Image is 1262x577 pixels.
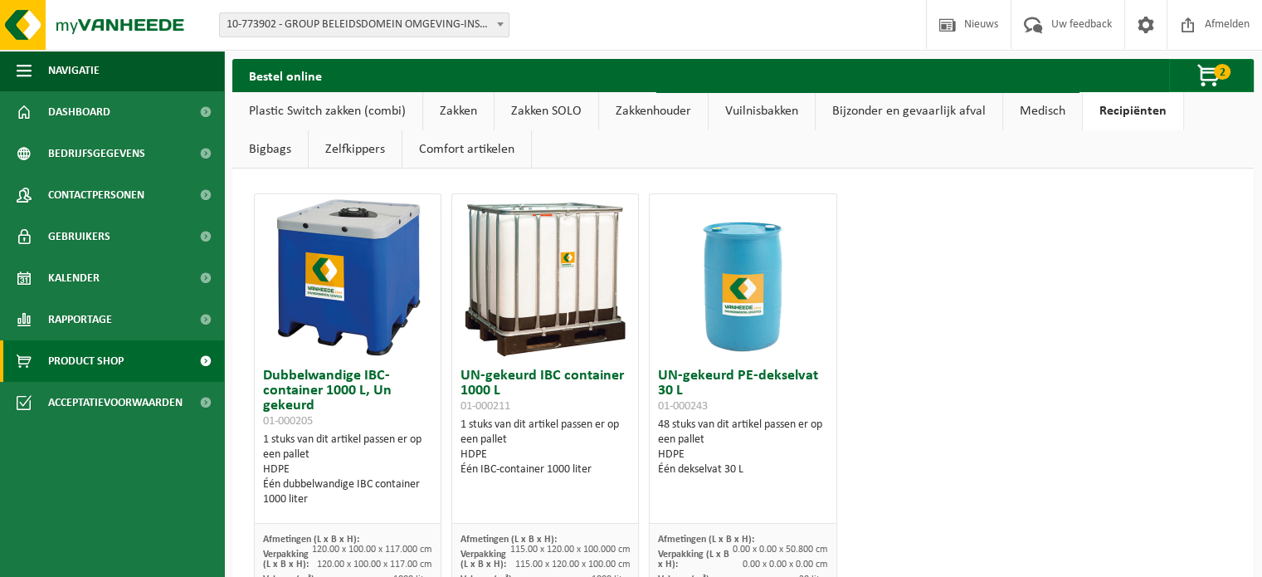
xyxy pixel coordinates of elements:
[317,560,432,570] span: 120.00 x 100.00 x 117.00 cm
[423,92,494,130] a: Zakken
[460,418,630,477] div: 1 stuks van dit artikel passen er op een pallet
[263,477,432,507] div: Één dubbelwandige IBC container 1000 liter
[1169,59,1252,92] button: 2
[48,216,110,257] span: Gebruikers
[48,133,145,174] span: Bedrijfsgegevens
[599,92,708,130] a: Zakkenhouder
[816,92,1002,130] a: Bijzonder en gevaarlijk afval
[460,400,510,413] span: 01-000211
[263,369,432,428] h3: Dubbelwandige IBC-container 1000 L, Un gekeurd
[1083,92,1183,130] a: Recipiënten
[743,560,828,570] span: 0.00 x 0.00 x 0.00 cm
[460,535,557,545] span: Afmetingen (L x B x H):
[460,447,630,462] div: HDPE
[263,535,359,545] span: Afmetingen (L x B x H):
[220,13,509,37] span: 10-773902 - GROUP BELEIDSDOMEIN OMGEVING-INSTITUUT VOOR NATUUR EN BOSONDERZOEK (INBO)
[309,130,402,169] a: Zelfkippers
[263,415,313,428] span: 01-000205
[263,462,432,477] div: HDPE
[232,130,308,169] a: Bigbags
[495,92,598,130] a: Zakken SOLO
[48,50,100,91] span: Navigatie
[658,418,827,477] div: 48 stuks van dit artikel passen er op een pallet
[265,194,431,360] img: 01-000205
[658,369,827,413] h3: UN-gekeurd PE-dekselvat 30 L
[1214,64,1230,80] span: 2
[733,545,828,555] span: 0.00 x 0.00 x 50.800 cm
[658,400,708,413] span: 01-000243
[460,550,506,570] span: Verpakking (L x B x H):
[48,299,112,340] span: Rapportage
[1003,92,1082,130] a: Medisch
[312,545,432,555] span: 120.00 x 100.00 x 117.000 cm
[709,92,815,130] a: Vuilnisbakken
[658,447,827,462] div: HDPE
[460,369,630,413] h3: UN-gekeurd IBC container 1000 L
[658,535,754,545] span: Afmetingen (L x B x H):
[402,130,531,169] a: Comfort artikelen
[232,92,422,130] a: Plastic Switch zakken (combi)
[460,462,630,477] div: Één IBC-container 1000 liter
[263,433,432,507] div: 1 stuks van dit artikel passen er op een pallet
[232,59,339,91] h2: Bestel online
[509,545,630,555] span: 115.00 x 120.00 x 100.000 cm
[219,12,509,37] span: 10-773902 - GROUP BELEIDSDOMEIN OMGEVING-INSTITUUT VOOR NATUUR EN BOSONDERZOEK (INBO)
[48,174,144,216] span: Contactpersonen
[48,257,100,299] span: Kalender
[48,91,110,133] span: Dashboard
[48,340,124,382] span: Product Shop
[263,550,309,570] span: Verpakking (L x B x H):
[660,194,826,360] img: 01-000243
[658,462,827,477] div: Één dekselvat 30 L
[48,382,183,423] span: Acceptatievoorwaarden
[462,194,628,360] img: 01-000211
[514,560,630,570] span: 115.00 x 120.00 x 100.00 cm
[658,550,729,570] span: Verpakking (L x B x H):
